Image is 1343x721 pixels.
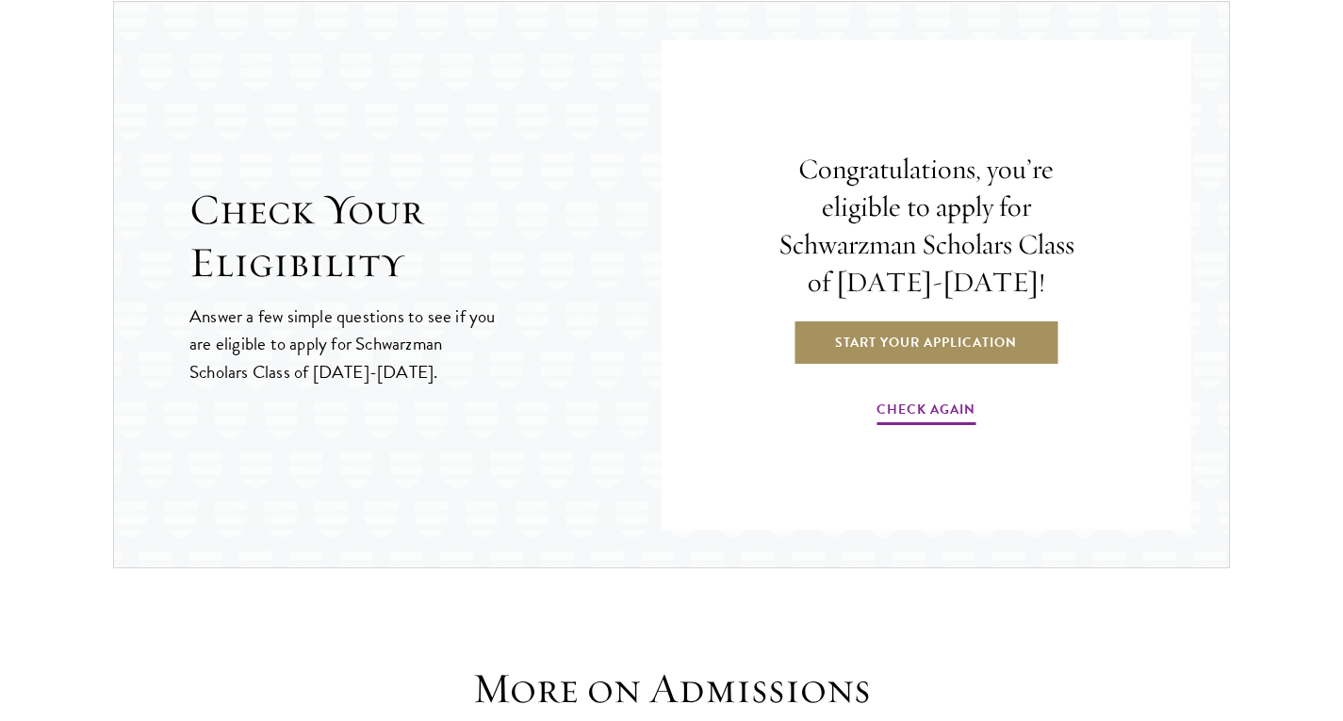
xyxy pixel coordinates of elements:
[380,663,964,715] h3: More on Admissions
[189,184,662,289] h2: Check Your Eligibility
[876,398,975,427] a: Check Again
[189,303,498,385] p: Answer a few simple questions to see if you are eligible to apply for Schwarzman Scholars Class o...
[793,320,1059,365] a: Start Your Application
[765,151,1088,302] h4: Congratulations, you’re eligible to apply for Schwarzman Scholars Class of [DATE]-[DATE]!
